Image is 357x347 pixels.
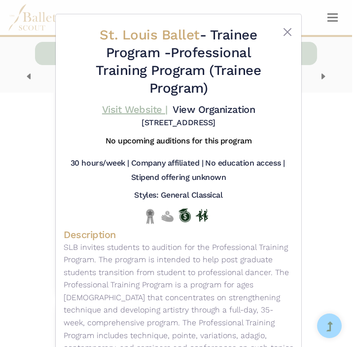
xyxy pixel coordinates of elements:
h5: Company affiliated | [131,158,203,169]
h5: [STREET_ADDRESS] [142,118,215,128]
span: St. Louis Ballet [100,27,199,43]
button: Close [282,26,293,38]
h5: No education access | [205,158,285,169]
img: In Person [196,209,208,222]
a: View Organization [173,104,255,115]
h5: No upcoming auditions for this program [106,136,252,146]
img: No Financial Aid [161,208,174,224]
img: Offers Scholarship [178,208,191,222]
a: Visit Website | [102,104,168,115]
h5: Stipend offering unknown [131,173,226,183]
h5: Styles: General Classical [134,190,222,201]
h2: - Professional Training Program (Trainee Program) [83,26,274,97]
h4: Description [64,228,293,241]
img: Local [144,208,156,224]
h5: 30 hours/week | [71,158,129,169]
